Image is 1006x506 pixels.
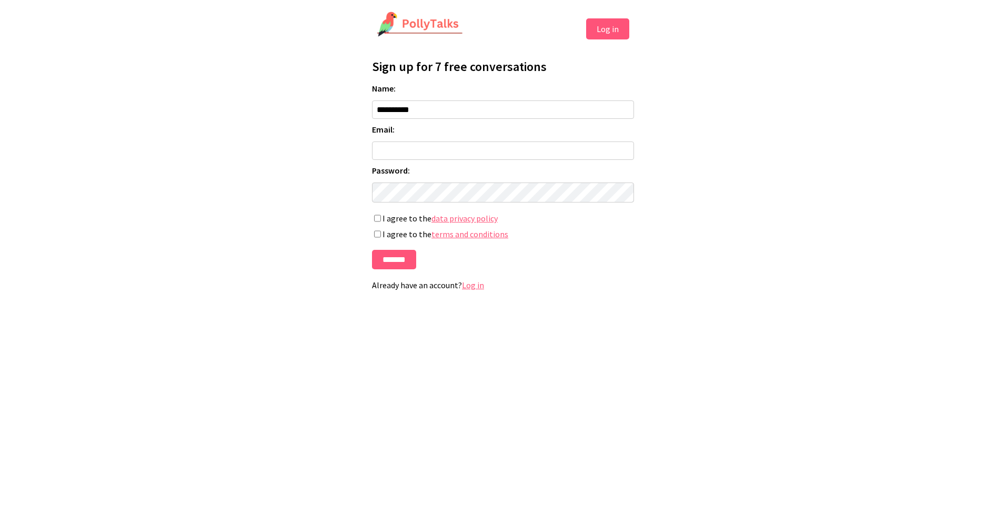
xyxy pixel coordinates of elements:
h1: Sign up for 7 free conversations [372,58,634,75]
button: Log in [586,18,629,39]
a: terms and conditions [431,229,508,239]
a: Log in [462,280,484,290]
label: Name: [372,83,634,94]
label: I agree to the [372,229,634,239]
input: I agree to thedata privacy policy [374,215,381,222]
label: I agree to the [372,213,634,224]
img: PollyTalks Logo [377,12,463,38]
label: Password: [372,165,634,176]
p: Already have an account? [372,280,634,290]
a: data privacy policy [431,213,498,224]
input: I agree to theterms and conditions [374,230,381,238]
label: Email: [372,124,634,135]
